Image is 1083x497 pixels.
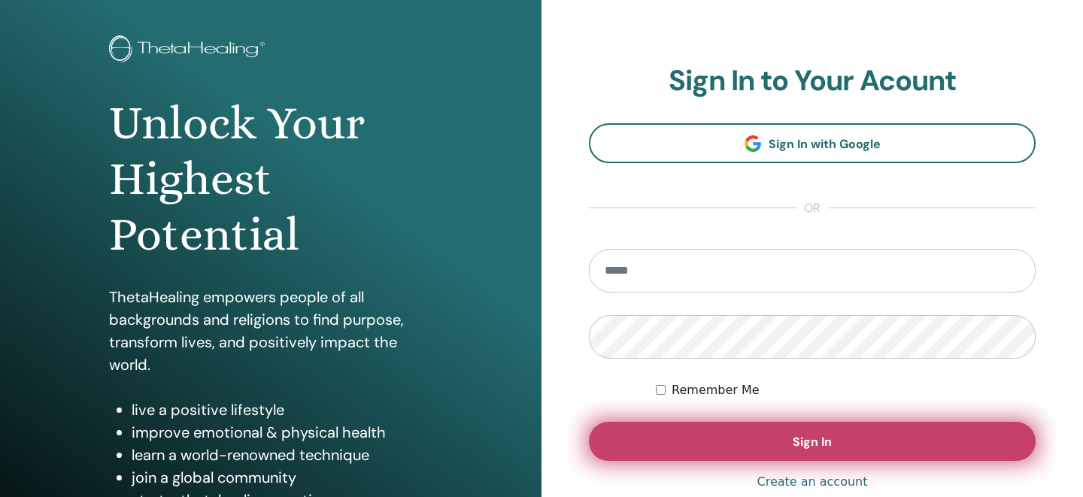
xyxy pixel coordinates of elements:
[589,422,1036,461] button: Sign In
[793,434,832,450] span: Sign In
[589,123,1036,163] a: Sign In with Google
[109,286,432,376] p: ThetaHealing empowers people of all backgrounds and religions to find purpose, transform lives, a...
[132,421,432,444] li: improve emotional & physical health
[656,381,1036,399] div: Keep me authenticated indefinitely or until I manually logout
[109,95,432,263] h1: Unlock Your Highest Potential
[132,399,432,421] li: live a positive lifestyle
[672,381,760,399] label: Remember Me
[757,473,867,491] a: Create an account
[589,64,1036,98] h2: Sign In to Your Acount
[796,199,828,217] span: or
[132,466,432,489] li: join a global community
[769,136,881,152] span: Sign In with Google
[132,444,432,466] li: learn a world-renowned technique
